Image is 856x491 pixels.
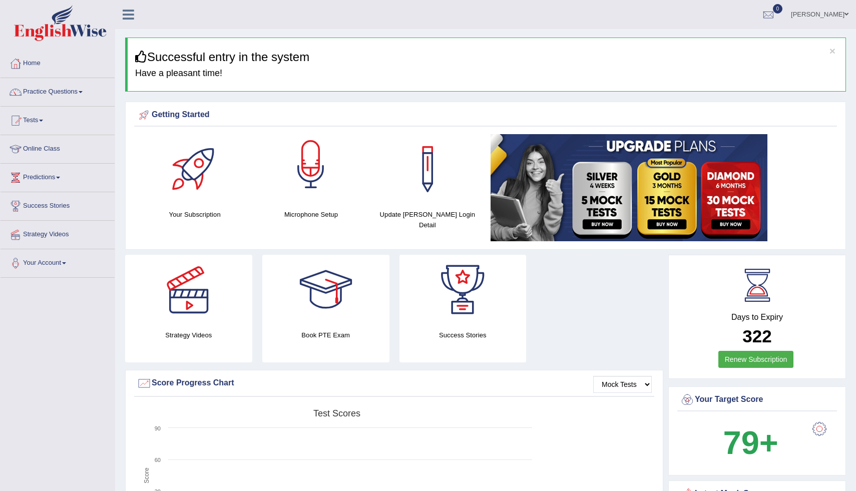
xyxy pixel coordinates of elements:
[680,392,834,407] div: Your Target Score
[137,376,652,391] div: Score Progress Chart
[1,135,115,160] a: Online Class
[137,108,834,123] div: Getting Started
[1,192,115,217] a: Success Stories
[1,221,115,246] a: Strategy Videos
[143,467,150,483] tspan: Score
[829,46,835,56] button: ×
[135,69,838,79] h4: Have a pleasant time!
[155,425,161,431] text: 90
[262,330,389,340] h4: Book PTE Exam
[258,209,364,220] h4: Microphone Setup
[399,330,527,340] h4: Success Stories
[680,313,834,322] h4: Days to Expiry
[1,164,115,189] a: Predictions
[718,351,794,368] a: Renew Subscription
[135,51,838,64] h3: Successful entry in the system
[491,134,767,241] img: small5.jpg
[313,408,360,418] tspan: Test scores
[374,209,481,230] h4: Update [PERSON_NAME] Login Detail
[142,209,248,220] h4: Your Subscription
[1,107,115,132] a: Tests
[723,424,778,461] b: 79+
[1,249,115,274] a: Your Account
[773,4,783,14] span: 0
[125,330,252,340] h4: Strategy Videos
[1,78,115,103] a: Practice Questions
[155,457,161,463] text: 60
[742,326,771,346] b: 322
[1,50,115,75] a: Home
